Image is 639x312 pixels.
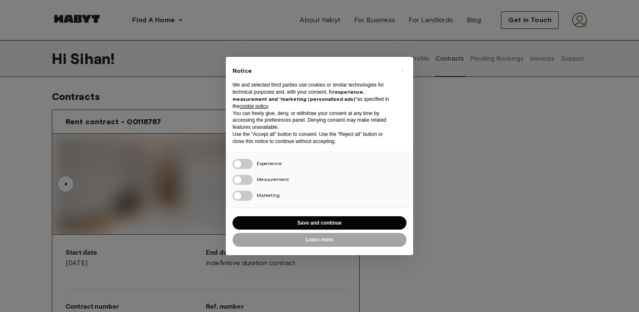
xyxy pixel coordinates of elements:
p: We and selected third parties use cookies or similar technologies for technical purposes and, wit... [233,82,393,110]
span: Measurement [257,176,289,182]
p: Use the “Accept all” button to consent. Use the “Reject all” button or close this notice to conti... [233,131,393,145]
button: Close this notice [396,64,409,77]
a: cookie policy [240,103,268,109]
button: Save and continue [233,216,406,230]
h2: Notice [233,67,393,75]
strong: experience, measurement and “marketing (personalized ads)” [233,89,364,102]
span: Marketing [257,192,280,198]
span: × [401,65,404,75]
p: You can freely give, deny, or withdraw your consent at any time by accessing the preferences pane... [233,110,393,131]
span: Experience [257,160,282,166]
button: Learn more [233,233,406,247]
